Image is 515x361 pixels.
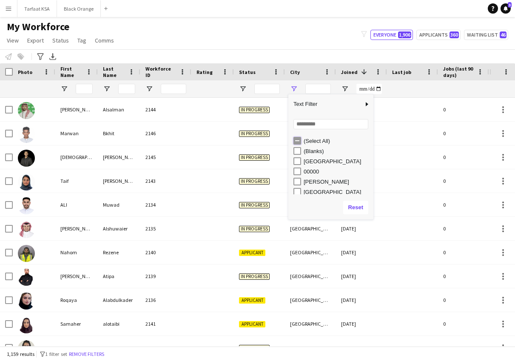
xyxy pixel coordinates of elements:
[239,321,265,327] span: Applicant
[18,269,35,286] img: Osama Atipa
[438,241,489,264] div: 0
[443,65,474,78] span: Jobs (last 90 days)
[18,69,32,75] span: Photo
[304,138,371,144] div: (Select All)
[239,297,265,304] span: Applicant
[239,69,256,75] span: Status
[55,169,98,193] div: Taif
[239,178,270,185] span: In progress
[239,131,270,137] span: In progress
[3,35,22,46] a: View
[18,126,35,143] img: Marwan Bkhit
[7,37,19,44] span: View
[98,98,140,121] div: Alsalman
[140,145,191,169] div: 2145
[392,69,411,75] span: Last job
[285,145,336,169] div: [GEOGRAPHIC_DATA]
[343,201,368,214] button: Reset
[18,340,35,357] img: Samera Al Otibi
[55,312,98,335] div: Samaher
[91,35,117,46] a: Comms
[27,37,44,44] span: Export
[60,85,68,93] button: Open Filter Menu
[239,345,270,351] span: In progress
[55,217,98,240] div: [PERSON_NAME]
[18,173,35,190] img: Taif Albaqami
[285,241,336,264] div: [GEOGRAPHIC_DATA]
[438,312,489,335] div: 0
[140,264,191,288] div: 2139
[98,217,140,240] div: Alshuwaier
[98,336,140,359] div: [PERSON_NAME]
[52,37,69,44] span: Status
[290,85,298,93] button: Open Filter Menu
[285,217,336,240] div: [GEOGRAPHIC_DATA]
[18,221,35,238] img: Mohammed Alshuwaier
[336,264,387,288] div: [DATE]
[98,288,140,312] div: Alabdulkader
[304,168,371,175] div: 00000
[98,264,140,288] div: Atipa
[239,226,270,232] span: In progress
[18,197,35,214] img: ALI Muwad
[336,336,387,359] div: [DATE]
[336,241,387,264] div: [DATE]
[76,84,93,94] input: First Name Filter Input
[370,30,413,40] button: Everyone1,906
[501,3,511,14] a: 3
[285,288,336,312] div: [GEOGRAPHIC_DATA]
[60,65,83,78] span: First Name
[438,122,489,145] div: 0
[285,312,336,335] div: [GEOGRAPHIC_DATA]
[304,189,371,195] div: [GEOGRAPHIC_DATA]
[118,84,135,94] input: Last Name Filter Input
[438,145,489,169] div: 0
[18,293,35,310] img: Roqaya Alabdulkader
[98,122,140,145] div: Bkhit
[398,31,411,38] span: 1,906
[17,0,57,17] button: Tarfaat KSA
[438,264,489,288] div: 0
[49,35,72,46] a: Status
[18,150,35,167] img: Shihab Mohammed
[98,241,140,264] div: Rezene
[98,312,140,335] div: alotaibi
[254,84,280,94] input: Status Filter Input
[288,97,363,111] span: Text Filter
[293,119,368,129] input: Search filter values
[77,37,86,44] span: Tag
[239,273,270,280] span: In progress
[145,65,176,78] span: Workforce ID
[416,30,461,40] button: Applicants360
[239,250,265,256] span: Applicant
[285,169,336,193] div: [GEOGRAPHIC_DATA]
[438,193,489,216] div: 0
[304,179,371,185] div: [PERSON_NAME]
[55,145,98,169] div: [DEMOGRAPHIC_DATA]
[103,65,125,78] span: Last Name
[140,122,191,145] div: 2146
[24,35,47,46] a: Export
[98,145,140,169] div: [PERSON_NAME]
[103,85,111,93] button: Open Filter Menu
[285,193,336,216] div: [GEOGRAPHIC_DATA]
[140,241,191,264] div: 2140
[304,148,371,154] div: (Blanks)
[57,0,101,17] button: Black Orange
[336,217,387,240] div: [DATE]
[55,98,98,121] div: [PERSON_NAME]
[140,193,191,216] div: 2134
[285,98,336,121] div: [GEOGRAPHIC_DATA]
[239,85,247,93] button: Open Filter Menu
[140,98,191,121] div: 2144
[438,98,489,121] div: 0
[161,84,186,94] input: Workforce ID Filter Input
[304,158,371,165] div: ‏[GEOGRAPHIC_DATA]
[438,217,489,240] div: 0
[140,288,191,312] div: 2136
[140,336,191,359] div: 2130
[95,37,114,44] span: Comms
[438,336,489,359] div: 0
[55,122,98,145] div: Marwan
[140,217,191,240] div: 2135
